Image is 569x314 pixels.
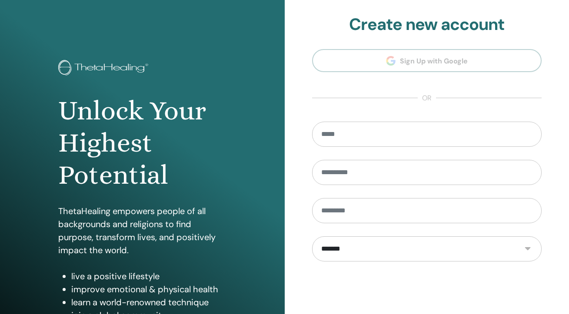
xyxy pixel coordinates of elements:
[71,296,226,309] li: learn a world-renowned technique
[312,15,542,35] h2: Create new account
[58,95,226,192] h1: Unlock Your Highest Potential
[361,274,493,308] iframe: reCAPTCHA
[58,205,226,257] p: ThetaHealing empowers people of all backgrounds and religions to find purpose, transform lives, a...
[71,270,226,283] li: live a positive lifestyle
[71,283,226,296] li: improve emotional & physical health
[418,93,436,103] span: or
